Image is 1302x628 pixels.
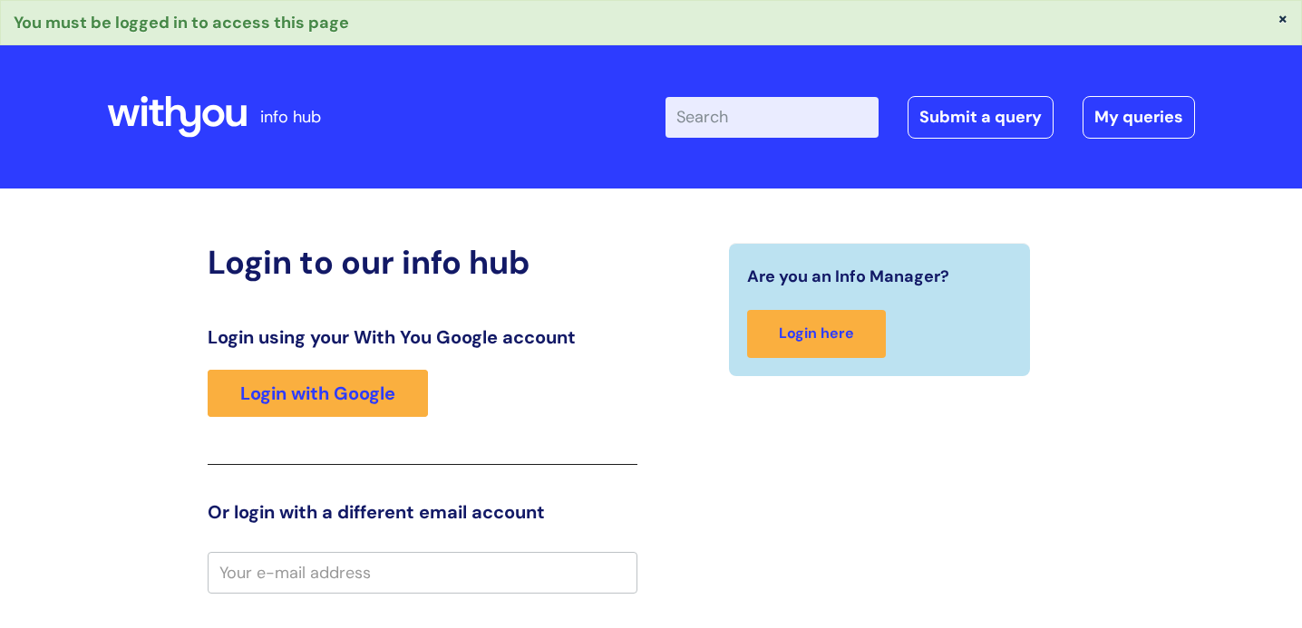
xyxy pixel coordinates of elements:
[747,310,886,358] a: Login here
[908,96,1054,138] a: Submit a query
[208,370,428,417] a: Login with Google
[208,326,637,348] h3: Login using your With You Google account
[1278,10,1288,26] button: ×
[208,501,637,523] h3: Or login with a different email account
[208,243,637,282] h2: Login to our info hub
[260,102,321,131] p: info hub
[666,97,879,137] input: Search
[208,552,637,594] input: Your e-mail address
[747,262,949,291] span: Are you an Info Manager?
[1083,96,1195,138] a: My queries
